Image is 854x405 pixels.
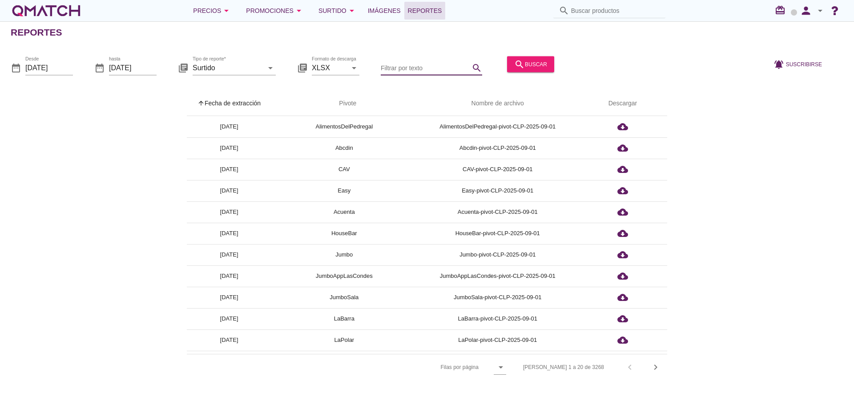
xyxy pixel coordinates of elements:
i: cloud_download [617,249,628,260]
a: Imágenes [364,2,404,20]
td: LaVinoteca-pivot-CLP-2025-09-01 [417,351,578,372]
i: cloud_download [617,164,628,175]
input: Desde [25,60,73,75]
i: arrow_drop_down [495,362,506,373]
div: Surtido [318,5,357,16]
td: [DATE] [187,180,271,201]
i: cloud_download [617,313,628,324]
td: [DATE] [187,244,271,265]
i: arrow_drop_down [815,5,826,16]
input: Formato de descarga [312,60,347,75]
a: Reportes [404,2,446,20]
td: [DATE] [187,308,271,329]
i: library_books [297,62,308,73]
th: Pivote: Not sorted. Activate to sort ascending. [271,91,417,116]
td: Acuenta [271,201,417,223]
td: LaBarra-pivot-CLP-2025-09-01 [417,308,578,329]
td: Abcdin [271,137,417,159]
input: hasta [109,60,157,75]
input: Filtrar por texto [381,60,470,75]
i: cloud_download [617,335,628,345]
i: redeem [775,5,789,16]
button: Suscribirse [766,56,829,72]
input: Tipo de reporte* [193,60,263,75]
span: Imágenes [368,5,401,16]
td: LaBarra [271,308,417,329]
span: Reportes [408,5,442,16]
div: buscar [514,59,547,69]
td: JumboAppLasCondes-pivot-CLP-2025-09-01 [417,265,578,287]
td: [DATE] [187,223,271,244]
i: cloud_download [617,185,628,196]
i: arrow_drop_down [221,5,232,16]
td: [DATE] [187,265,271,287]
span: Suscribirse [786,60,822,68]
i: arrow_drop_down [349,62,359,73]
i: cloud_download [617,228,628,239]
button: Surtido [311,2,364,20]
i: cloud_download [617,292,628,303]
i: cloud_download [617,143,628,153]
td: AlimentosDelPedregal [271,116,417,137]
td: [DATE] [187,159,271,180]
td: LaPolar-pivot-CLP-2025-09-01 [417,329,578,351]
i: cloud_download [617,207,628,217]
i: date_range [11,62,21,73]
td: Easy-pivot-CLP-2025-09-01 [417,180,578,201]
th: Descargar: Not sorted. [578,91,667,116]
th: Nombre de archivo: Not sorted. [417,91,578,116]
td: CAV-pivot-CLP-2025-09-01 [417,159,578,180]
button: Precios [186,2,239,20]
td: JumboSala [271,287,417,308]
h2: Reportes [11,25,62,40]
i: arrow_upward [197,100,205,107]
i: search [471,62,482,73]
i: library_books [178,62,189,73]
th: Fecha de extracción: Sorted ascending. Activate to sort descending. [187,91,271,116]
div: Promociones [246,5,304,16]
button: Next page [648,359,664,375]
i: arrow_drop_down [294,5,304,16]
td: HouseBar-pivot-CLP-2025-09-01 [417,223,578,244]
td: AlimentosDelPedregal-pivot-CLP-2025-09-01 [417,116,578,137]
td: Abcdin-pivot-CLP-2025-09-01 [417,137,578,159]
td: LaVinoteca [271,351,417,372]
button: buscar [507,56,554,72]
td: Jumbo [271,244,417,265]
input: Buscar productos [571,4,660,18]
td: LaPolar [271,329,417,351]
div: [PERSON_NAME] 1 a 20 de 3268 [523,363,604,371]
div: Filas por página [352,354,506,380]
button: Promociones [239,2,311,20]
i: chevron_right [650,362,661,373]
td: HouseBar [271,223,417,244]
td: Jumbo-pivot-CLP-2025-09-01 [417,244,578,265]
td: [DATE] [187,329,271,351]
td: [DATE] [187,351,271,372]
i: arrow_drop_down [265,62,276,73]
td: JumboAppLasCondes [271,265,417,287]
td: Acuenta-pivot-CLP-2025-09-01 [417,201,578,223]
i: cloud_download [617,271,628,281]
a: white-qmatch-logo [11,2,82,20]
i: cloud_download [617,121,628,132]
td: JumboSala-pivot-CLP-2025-09-01 [417,287,578,308]
i: date_range [94,62,105,73]
td: CAV [271,159,417,180]
td: [DATE] [187,287,271,308]
td: [DATE] [187,201,271,223]
td: Easy [271,180,417,201]
td: [DATE] [187,137,271,159]
td: [DATE] [187,116,271,137]
i: notifications_active [773,59,786,69]
div: Precios [193,5,232,16]
i: arrow_drop_down [346,5,357,16]
i: person [797,4,815,17]
i: search [514,59,525,69]
i: search [559,5,569,16]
